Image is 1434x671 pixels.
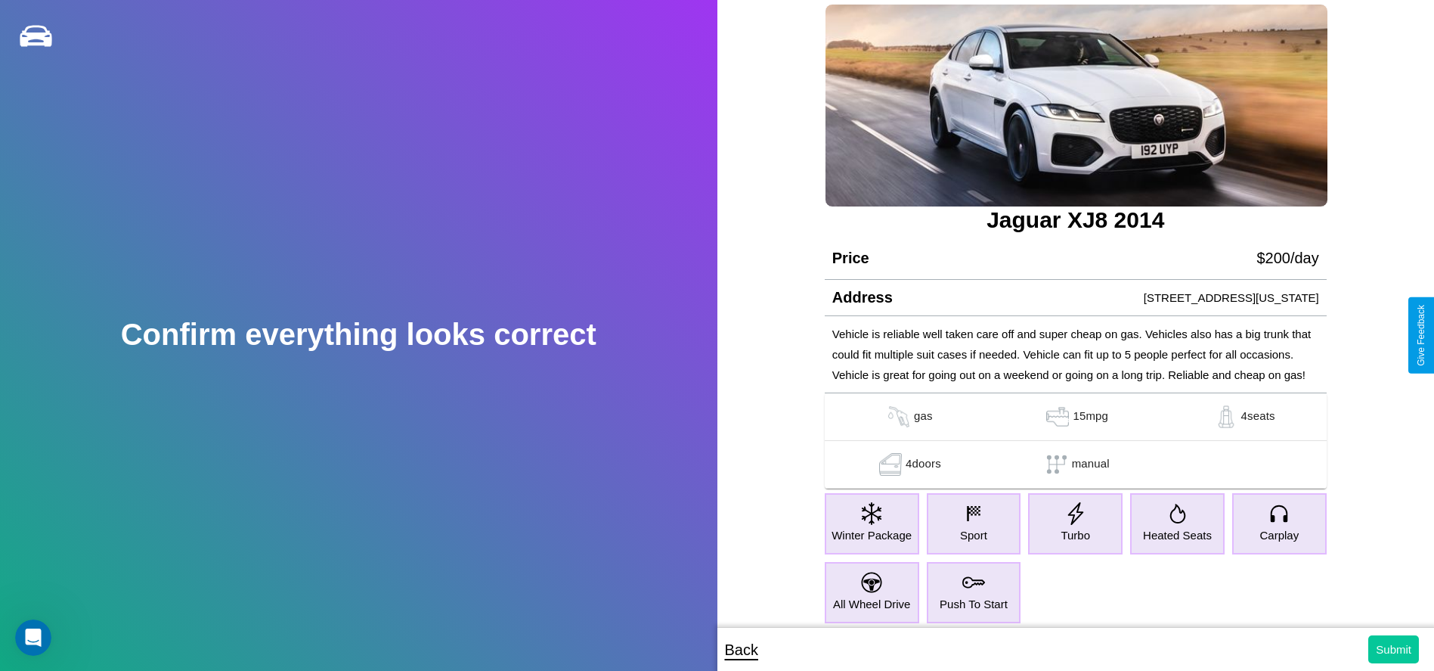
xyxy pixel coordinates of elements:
p: Turbo [1061,525,1090,545]
p: 4 seats [1241,405,1275,428]
iframe: Intercom live chat [15,620,51,656]
table: simple table [825,393,1327,489]
img: gas [884,405,914,428]
div: Give Feedback [1416,305,1426,366]
p: 4 doors [906,453,941,476]
h4: Address [832,289,893,306]
p: Carplay [1259,525,1299,545]
button: Submit [1368,635,1419,663]
img: gas [1042,405,1073,428]
h2: Confirm everything looks correct [121,318,596,352]
p: Heated Seats [1143,525,1212,545]
p: Vehicle is reliable well taken care off and super cheap on gas. Vehicles also has a big trunk tha... [832,324,1319,385]
p: 15 mpg [1073,405,1108,428]
p: $ 200 /day [1256,244,1318,272]
h4: Price [832,250,869,267]
p: manual [1072,453,1110,476]
p: Push To Start [940,594,1008,614]
img: gas [1211,405,1241,428]
p: Winter Package [832,525,912,545]
img: gas [875,453,906,476]
p: All Wheel Drive [833,594,911,614]
p: Back [725,636,758,663]
p: Sport [960,525,987,545]
p: [STREET_ADDRESS][US_STATE] [1144,287,1319,308]
h3: Jaguar XJ8 2014 [825,207,1327,233]
p: gas [914,405,933,428]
